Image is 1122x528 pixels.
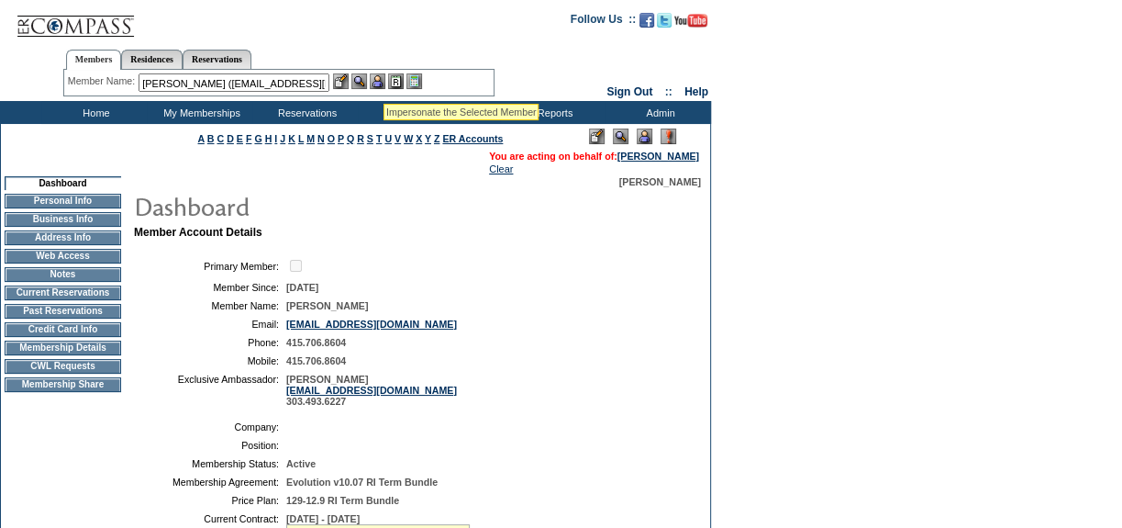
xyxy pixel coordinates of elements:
[637,129,652,144] img: Impersonate
[406,73,422,89] img: b_calculator.gif
[605,101,711,124] td: Admin
[141,440,279,451] td: Position:
[5,359,121,374] td: CWL Requests
[5,286,121,300] td: Current Reservations
[141,477,279,488] td: Membership Agreement:
[5,322,121,337] td: Credit Card Info
[141,495,279,506] td: Price Plan:
[183,50,251,69] a: Reservations
[5,249,121,264] td: Web Access
[489,163,513,174] a: Clear
[384,133,392,144] a: U
[237,133,243,144] a: E
[5,176,121,190] td: Dashboard
[317,133,325,144] a: N
[425,133,431,144] a: Y
[286,477,438,488] span: Evolution v10.07 RI Term Bundle
[613,129,628,144] img: View Mode
[619,176,701,187] span: [PERSON_NAME]
[5,341,121,355] td: Membership Details
[286,495,399,506] span: 129-12.9 RI Term Bundle
[134,226,262,239] b: Member Account Details
[665,85,672,98] span: ::
[416,133,422,144] a: X
[141,257,279,275] td: Primary Member:
[133,187,500,224] img: pgTtlDashboard.gif
[674,18,707,29] a: Subscribe to our YouTube Channel
[288,133,295,144] a: K
[68,73,139,89] div: Member Name:
[286,319,457,330] a: [EMAIL_ADDRESS][DOMAIN_NAME]
[674,14,707,28] img: Subscribe to our YouTube Channel
[141,374,279,407] td: Exclusive Ambassador:
[286,300,368,311] span: [PERSON_NAME]
[280,133,285,144] a: J
[141,319,279,330] td: Email:
[589,129,605,144] img: Edit Mode
[639,18,654,29] a: Become our fan on Facebook
[66,50,122,70] a: Members
[217,133,224,144] a: C
[207,133,215,144] a: B
[5,194,121,208] td: Personal Info
[370,73,385,89] img: Impersonate
[265,133,272,144] a: H
[386,107,536,118] div: Impersonate the Selected Member
[367,133,373,144] a: S
[198,133,205,144] a: A
[5,267,121,282] td: Notes
[434,133,440,144] a: Z
[286,458,316,469] span: Active
[661,129,676,144] img: Log Concern/Member Elevation
[141,458,279,469] td: Membership Status:
[351,73,367,89] img: View
[357,133,364,144] a: R
[298,133,304,144] a: L
[286,385,457,396] a: [EMAIL_ADDRESS][DOMAIN_NAME]
[657,18,672,29] a: Follow us on Twitter
[639,13,654,28] img: Become our fan on Facebook
[147,101,252,124] td: My Memberships
[246,133,252,144] a: F
[606,85,652,98] a: Sign Out
[388,73,404,89] img: Reservations
[376,133,383,144] a: T
[338,133,344,144] a: P
[286,337,346,348] span: 415.706.8604
[5,304,121,319] td: Past Reservations
[347,133,354,144] a: Q
[286,282,318,293] span: [DATE]
[657,13,672,28] img: Follow us on Twitter
[394,133,401,144] a: V
[358,101,500,124] td: Vacation Collection
[684,85,708,98] a: Help
[121,50,183,69] a: Residences
[5,230,121,245] td: Address Info
[286,355,346,366] span: 415.706.8604
[5,212,121,227] td: Business Info
[141,282,279,293] td: Member Since:
[274,133,277,144] a: I
[489,151,699,162] font: You are acting on behalf of:
[286,513,360,524] span: [DATE] - [DATE]
[227,133,234,144] a: D
[141,300,279,311] td: Member Name:
[141,355,279,366] td: Mobile:
[571,11,636,33] td: Follow Us ::
[5,377,121,392] td: Membership Share
[252,101,358,124] td: Reservations
[286,374,457,407] span: [PERSON_NAME] 303.493.6227
[141,421,279,433] td: Company:
[404,133,413,144] a: W
[254,133,261,144] a: G
[328,133,335,144] a: O
[442,133,503,144] a: ER Accounts
[41,101,147,124] td: Home
[500,101,605,124] td: Reports
[306,133,315,144] a: M
[141,337,279,348] td: Phone:
[333,73,349,89] img: b_edit.gif
[617,151,699,162] a: [PERSON_NAME]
